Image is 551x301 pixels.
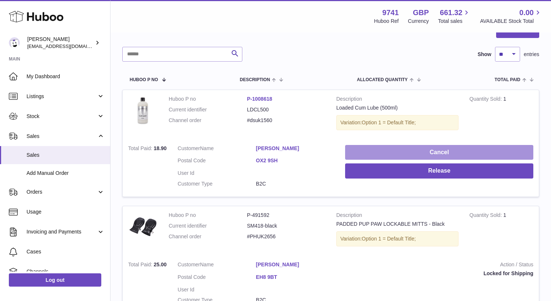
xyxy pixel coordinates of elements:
span: ALLOCATED Quantity [357,77,408,82]
span: Stock [27,113,97,120]
strong: 9741 [382,8,399,18]
td: 1 [464,206,539,256]
span: Option 1 = Default Title; [362,120,416,125]
strong: Quantity Sold [470,96,503,104]
span: Sales [27,152,105,159]
a: Log out [9,273,101,287]
span: My Dashboard [27,73,105,80]
strong: Description [336,212,459,221]
img: ajcmarketingltd@gmail.com [9,37,20,48]
span: Total paid [495,77,520,82]
dt: User Id [178,286,256,293]
dt: Huboo P no [169,96,247,103]
a: P-1008618 [247,96,273,102]
dt: User Id [178,170,256,177]
span: entries [524,51,539,58]
span: Channels [27,268,105,275]
a: OX2 9SH [256,157,334,164]
div: Huboo Ref [374,18,399,25]
a: [PERSON_NAME] [256,261,334,268]
strong: Description [336,96,459,104]
strong: Total Paid [128,262,154,269]
div: Locked for Shipping [345,270,533,277]
span: 25.00 [154,262,166,267]
div: Variation: [336,231,459,246]
dd: P-491592 [247,212,326,219]
span: 661.32 [440,8,462,18]
td: 1 [464,90,539,139]
a: 661.32 Total sales [438,8,471,25]
div: PADDED PUP PAW LOCKABLE MITTS - Black [336,221,459,228]
button: Cancel [345,145,533,160]
dt: Postal Code [178,274,256,283]
span: Total sales [438,18,471,25]
dt: Channel order [169,117,247,124]
label: Show [478,51,491,58]
span: Invoicing and Payments [27,228,97,235]
span: Option 1 = Default Title; [362,236,416,242]
dd: B2C [256,180,334,187]
dt: Channel order [169,233,247,240]
dd: LDCL500 [247,106,326,113]
strong: Action / Status [345,261,533,270]
dd: #dsuk1560 [247,117,326,124]
span: Sales [27,133,97,140]
img: LoadedCumLube1.webp [128,96,158,125]
dt: Current identifier [169,222,247,229]
div: [PERSON_NAME] [27,36,94,50]
a: 0.00 AVAILABLE Stock Total [480,8,542,25]
span: Orders [27,188,97,196]
dt: Postal Code [178,157,256,166]
dt: Customer Type [178,180,256,187]
span: Listings [27,93,97,100]
span: Customer [178,262,200,267]
span: Add Manual Order [27,170,105,177]
dt: Name [178,261,256,270]
a: EH8 9BT [256,274,334,281]
span: Usage [27,208,105,215]
button: Release [345,163,533,179]
dd: #PHUK2656 [247,233,326,240]
span: Description [240,77,270,82]
strong: Quantity Sold [470,212,503,220]
strong: GBP [413,8,429,18]
span: 18.90 [154,145,166,151]
div: Loaded Cum Lube (500ml) [336,104,459,111]
span: Customer [178,145,200,151]
span: AVAILABLE Stock Total [480,18,542,25]
span: Huboo P no [130,77,158,82]
dt: Huboo P no [169,212,247,219]
dt: Name [178,145,256,154]
div: Variation: [336,115,459,130]
dt: Current identifier [169,106,247,113]
img: pu-leather-sponge-puppy-role-play-boxing_main-0.jpg [128,212,158,241]
span: [EMAIL_ADDRESS][DOMAIN_NAME] [27,43,108,49]
strong: Total Paid [128,145,154,153]
dd: SM418-black [247,222,326,229]
span: Cases [27,248,105,255]
a: [PERSON_NAME] [256,145,334,152]
span: 0.00 [519,8,534,18]
div: Currency [408,18,429,25]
